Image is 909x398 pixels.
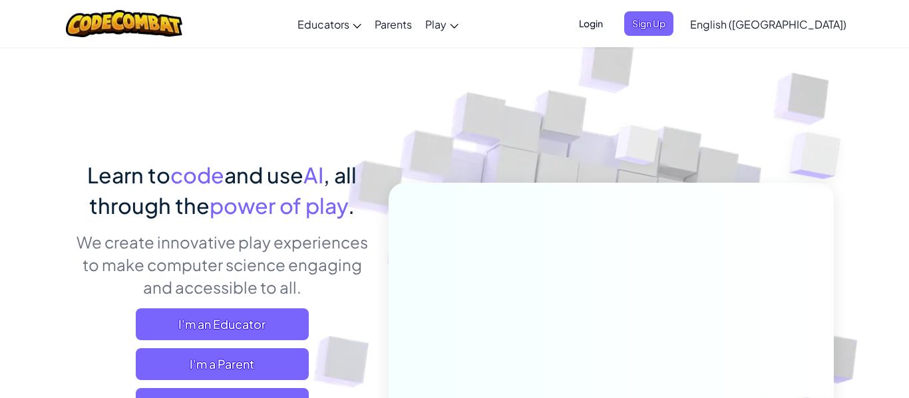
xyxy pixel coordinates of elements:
[136,308,309,340] a: I'm an Educator
[368,6,419,42] a: Parents
[136,348,309,380] a: I'm a Parent
[170,161,224,188] span: code
[425,17,447,31] span: Play
[348,192,355,219] span: .
[66,10,182,37] img: CodeCombat logo
[419,6,465,42] a: Play
[210,192,348,219] span: power of play
[87,161,170,188] span: Learn to
[297,17,349,31] span: Educators
[624,11,673,36] button: Sign Up
[291,6,368,42] a: Educators
[303,161,323,188] span: AI
[224,161,303,188] span: and use
[690,17,846,31] span: English ([GEOGRAPHIC_DATA])
[75,231,369,298] p: We create innovative play experiences to make computer science engaging and accessible to all.
[763,100,878,212] img: Overlap cubes
[571,11,611,36] button: Login
[590,99,686,198] img: Overlap cubes
[683,6,853,42] a: English ([GEOGRAPHIC_DATA])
